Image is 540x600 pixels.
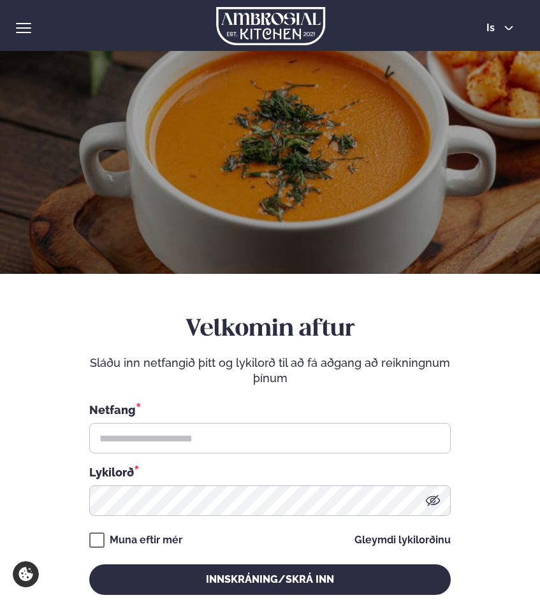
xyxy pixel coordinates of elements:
[16,20,31,36] button: hamburger
[354,535,451,545] a: Gleymdi lykilorðinu
[486,23,499,33] span: is
[13,561,39,587] a: Cookie settings
[216,7,325,45] img: logo
[89,355,451,386] p: Sláðu inn netfangið þitt og lykilorð til að fá aðgang að reikningnum þínum
[89,564,451,595] button: Innskráning/Skrá inn
[476,23,524,33] button: is
[89,315,451,345] h2: Velkomin aftur
[89,401,451,418] div: Netfang
[89,464,451,480] div: Lykilorð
